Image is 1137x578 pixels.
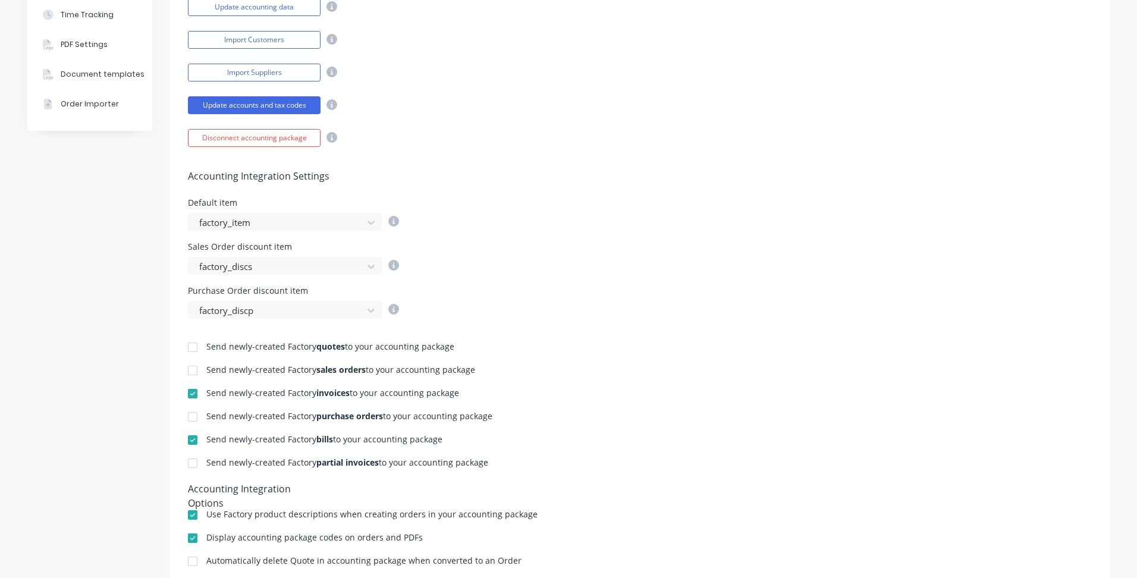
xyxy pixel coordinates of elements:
div: Send newly-created Factory to your accounting package [206,366,475,374]
div: Purchase Order discount item [188,287,399,295]
div: Order Importer [61,99,119,109]
div: Document templates [61,69,145,80]
b: partial invoices [316,457,379,468]
div: PDF Settings [61,39,108,50]
div: Send newly-created Factory to your accounting package [206,343,454,351]
div: Sales Order discount item [188,243,399,251]
button: Import Customers [188,31,321,49]
div: Send newly-created Factory to your accounting package [206,389,459,397]
b: sales orders [316,364,366,375]
div: Send newly-created Factory to your accounting package [206,412,492,420]
button: Import Suppliers [188,64,321,81]
button: Order Importer [27,89,152,119]
div: Default item [188,199,399,207]
h5: Accounting Integration Settings [188,171,1092,182]
b: purchase orders [316,410,383,422]
button: Disconnect accounting package [188,129,321,147]
div: Automatically delete Quote in accounting package when converted to an Order [206,557,522,565]
div: Time Tracking [61,10,114,20]
button: Document templates [27,59,152,89]
div: Display accounting package codes on orders and PDFs [206,533,423,542]
button: Update accounts and tax codes [188,96,321,114]
button: PDF Settings [27,30,152,59]
b: bills [316,433,333,445]
div: Use Factory product descriptions when creating orders in your accounting package [206,510,538,519]
b: quotes [316,341,345,352]
div: Send newly-created Factory to your accounting package [206,435,442,444]
b: invoices [316,387,350,398]
div: Accounting Integration Options [188,482,328,498]
div: Send newly-created Factory to your accounting package [206,458,488,467]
